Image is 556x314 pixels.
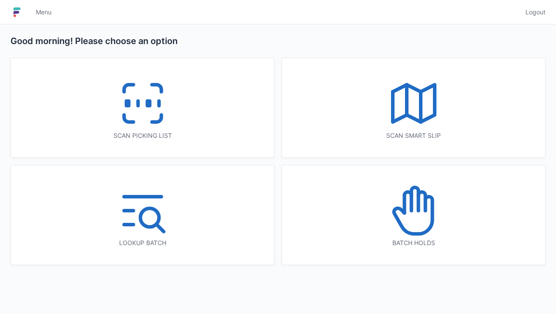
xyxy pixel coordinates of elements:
[281,165,546,265] a: Batch holds
[520,4,546,20] a: Logout
[28,239,257,247] div: Lookup batch
[36,8,51,17] span: Menu
[10,58,275,158] a: Scan picking list
[281,58,546,158] a: Scan smart slip
[10,5,24,19] img: logo-small.jpg
[10,165,275,265] a: Lookup batch
[299,239,528,247] div: Batch holds
[28,131,257,140] div: Scan picking list
[31,4,57,20] a: Menu
[10,35,546,47] h2: Good morning! Please choose an option
[525,8,546,17] span: Logout
[299,131,528,140] div: Scan smart slip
